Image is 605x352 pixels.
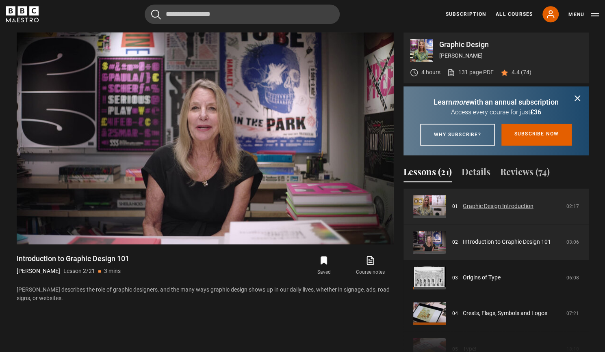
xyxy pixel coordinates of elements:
p: Lesson 2/21 [63,267,95,275]
button: Lessons (21) [403,165,452,182]
a: Subscription [446,11,486,18]
p: 4 hours [421,68,440,77]
button: Saved [301,254,347,277]
a: Course notes [347,254,393,277]
span: £36 [530,108,541,116]
button: Reviews (74) [500,165,550,182]
a: All Courses [496,11,533,18]
h1: Introduction to Graphic Design 101 [17,254,129,264]
a: Crests, Flags, Symbols and Logos [463,309,547,318]
i: more [452,98,469,106]
video-js: Video Player [17,32,394,244]
p: [PERSON_NAME] [439,52,582,60]
button: Details [462,165,490,182]
p: Learn with an annual subscription [413,97,579,107]
p: 3 mins [104,267,121,275]
input: Search [145,4,340,24]
a: Introduction to Graphic Design 101 [463,238,551,246]
svg: BBC Maestro [6,6,39,22]
a: Subscribe now [501,124,572,146]
a: Graphic Design Introduction [463,202,533,210]
button: Submit the search query [151,9,161,19]
a: Origins of Type [463,273,501,282]
p: [PERSON_NAME] [17,267,60,275]
p: Access every course for just [413,107,579,117]
p: 4.4 (74) [512,68,531,77]
a: 131 page PDF [447,68,494,77]
button: Toggle navigation [568,11,599,19]
a: Why subscribe? [420,124,495,146]
p: [PERSON_NAME] describes the role of graphic designers, and the many ways graphic design shows up ... [17,285,394,303]
p: Graphic Design [439,41,582,48]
